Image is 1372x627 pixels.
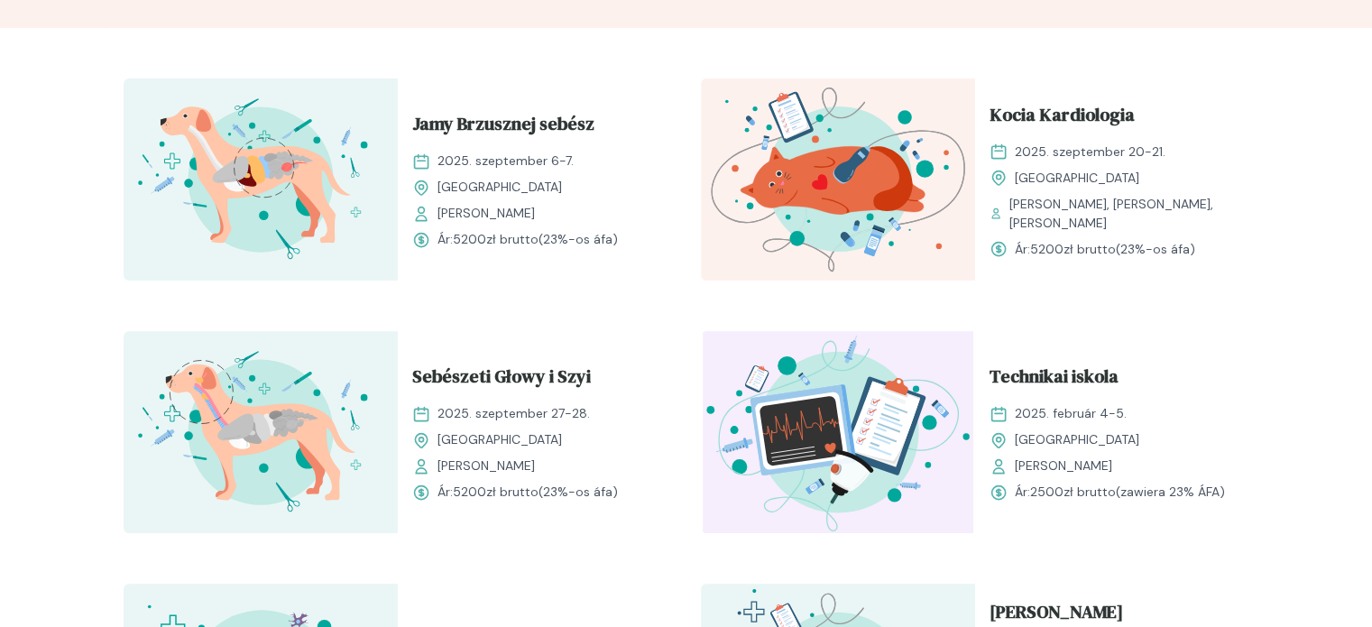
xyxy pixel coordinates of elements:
font: Jamy Brzusznej sebész [412,111,594,136]
font: zł brutto [1064,241,1116,257]
font: Ár: [1015,241,1030,257]
font: (zawiera 23% ÁFA) [1116,484,1225,500]
img: ZqFXfB5LeNNTxeHy_ChiruGS_T.svg [124,331,398,533]
img: Z2B_FZbqstJ98k08_Technicy_T.svg [701,331,975,533]
font: 5200 [453,484,486,500]
font: 5200 [453,231,486,247]
font: Technikai iskola [990,364,1119,389]
img: aHfXlEMqNJQqH-jZ_KociaKardio_T.svg [701,78,975,281]
font: Ár: [437,484,453,500]
font: [PERSON_NAME] [437,457,535,474]
font: [PERSON_NAME] [1015,457,1112,474]
font: 2025. szeptember 27-28. [437,405,590,421]
font: Ár: [437,231,453,247]
font: [GEOGRAPHIC_DATA] [1015,170,1139,186]
font: 2025. február 4-5. [1015,405,1127,421]
font: [GEOGRAPHIC_DATA] [1015,431,1139,447]
a: Kocia Kardiologia [990,101,1235,135]
font: 2500 [1030,484,1064,500]
font: (23%-os áfa) [539,484,618,500]
font: [GEOGRAPHIC_DATA] [437,431,562,447]
a: Technikai iskola [990,363,1235,397]
a: Jamy Brzusznej sebész [412,110,658,144]
font: 2025. szeptember 20-21. [1015,143,1165,160]
font: [PERSON_NAME], [PERSON_NAME], [PERSON_NAME] [1009,196,1213,231]
font: Ár: [1015,484,1030,500]
font: 5200 [1030,241,1064,257]
font: Sebészeti Głowy i Szyi [412,364,591,389]
a: Sebészeti Głowy i Szyi [412,363,658,397]
font: (23%-os áfa) [539,231,618,247]
font: zł brutto [486,484,539,500]
font: zł brutto [486,231,539,247]
font: zł brutto [1064,484,1116,500]
font: [PERSON_NAME] [437,205,535,221]
img: aHfRokMqNJQqH-fc_ChiruJB_T.svg [124,78,398,281]
font: [GEOGRAPHIC_DATA] [437,179,562,195]
font: (23%-os áfa) [1116,241,1195,257]
font: 2025. szeptember 6-7. [437,152,574,169]
font: Kocia Kardiologia [990,102,1135,127]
